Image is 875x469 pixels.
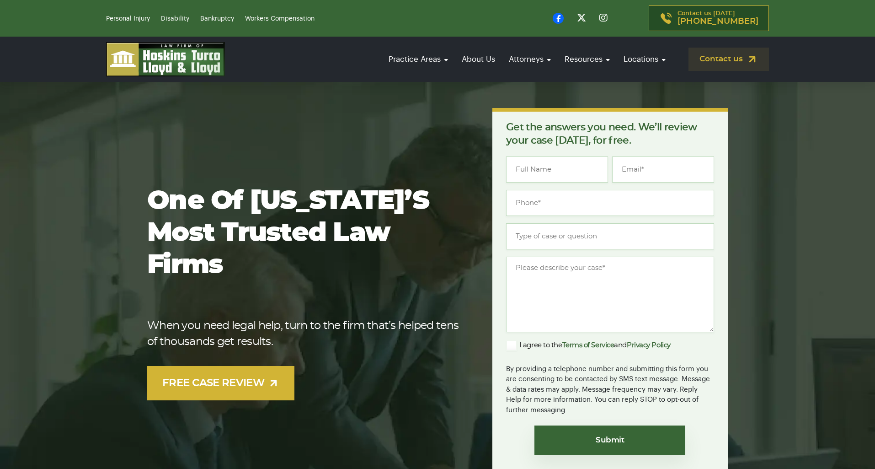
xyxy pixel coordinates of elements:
input: Submit [534,426,685,455]
a: Terms of Service [562,342,614,349]
a: Privacy Policy [627,342,671,349]
a: Contact us [DATE][PHONE_NUMBER] [649,5,769,31]
a: Bankruptcy [200,16,234,22]
p: Get the answers you need. We’ll review your case [DATE], for free. [506,121,714,147]
div: By providing a telephone number and submitting this form you are consenting to be contacted by SM... [506,358,714,416]
a: Practice Areas [384,46,453,72]
input: Full Name [506,156,608,183]
a: FREE CASE REVIEW [147,366,294,400]
input: Type of case or question [506,223,714,249]
span: [PHONE_NUMBER] [678,17,758,26]
a: About Us [457,46,500,72]
a: Disability [161,16,189,22]
p: Contact us [DATE] [678,11,758,26]
a: Locations [619,46,670,72]
p: When you need legal help, turn to the firm that’s helped tens of thousands get results. [147,318,463,350]
a: Attorneys [504,46,555,72]
img: logo [106,42,225,76]
img: arrow-up-right-light.svg [268,377,279,389]
a: Contact us [688,48,769,71]
a: Resources [560,46,614,72]
a: Personal Injury [106,16,150,22]
a: Workers Compensation [245,16,315,22]
input: Email* [612,156,714,183]
input: Phone* [506,190,714,216]
label: I agree to the and [506,340,671,351]
h1: One of [US_STATE]’s most trusted law firms [147,185,463,281]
